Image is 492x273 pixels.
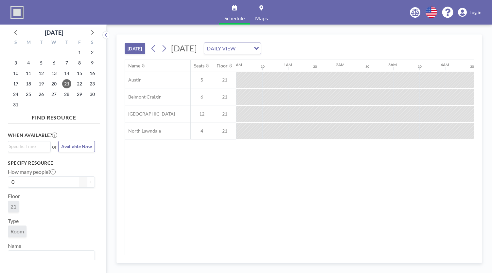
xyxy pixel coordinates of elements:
[37,58,46,67] span: Tuesday, August 5, 2025
[75,48,84,57] span: Friday, August 1, 2025
[125,94,162,100] span: Belmont Craigin
[61,144,92,149] span: Available Now
[125,128,161,134] span: North Lawndale
[313,64,317,69] div: 30
[75,90,84,99] span: Friday, August 29, 2025
[88,90,97,99] span: Saturday, August 30, 2025
[49,79,59,88] span: Wednesday, August 20, 2025
[24,90,33,99] span: Monday, August 25, 2025
[37,90,46,99] span: Tuesday, August 26, 2025
[10,228,24,235] span: Room
[37,79,46,88] span: Tuesday, August 19, 2025
[49,69,59,78] span: Wednesday, August 13, 2025
[213,128,236,134] span: 21
[11,79,20,88] span: Sunday, August 17, 2025
[171,43,197,53] span: [DATE]
[24,58,33,67] span: Monday, August 4, 2025
[58,141,95,152] button: Available Now
[9,252,91,261] input: Search for option
[441,62,449,67] div: 4AM
[336,62,344,67] div: 2AM
[22,39,35,47] div: M
[75,69,84,78] span: Friday, August 15, 2025
[191,94,213,100] span: 6
[10,203,16,210] span: 21
[8,169,56,175] label: How many people?
[418,64,422,69] div: 30
[79,176,87,188] button: -
[62,90,71,99] span: Thursday, August 28, 2025
[191,111,213,117] span: 12
[52,143,57,150] span: or
[9,39,22,47] div: S
[224,16,245,21] span: Schedule
[75,58,84,67] span: Friday, August 8, 2025
[204,43,261,54] div: Search for option
[231,62,242,67] div: 12AM
[24,69,33,78] span: Monday, August 11, 2025
[125,77,142,83] span: Austin
[73,39,86,47] div: F
[9,143,47,150] input: Search for option
[24,79,33,88] span: Monday, August 18, 2025
[11,69,20,78] span: Sunday, August 10, 2025
[10,6,24,19] img: organization-logo
[261,64,265,69] div: 30
[388,62,397,67] div: 3AM
[8,112,100,121] h4: FIND RESOURCE
[11,58,20,67] span: Sunday, August 3, 2025
[237,44,250,53] input: Search for option
[62,69,71,78] span: Thursday, August 14, 2025
[213,77,236,83] span: 21
[365,64,369,69] div: 30
[8,218,19,224] label: Type
[8,243,21,249] label: Name
[35,39,48,47] div: T
[213,94,236,100] span: 21
[8,160,95,166] h3: Specify resource
[49,90,59,99] span: Wednesday, August 27, 2025
[60,39,73,47] div: T
[255,16,268,21] span: Maps
[125,43,145,54] button: [DATE]
[8,251,95,262] div: Search for option
[194,63,204,69] div: Seats
[217,63,228,69] div: Floor
[62,79,71,88] span: Thursday, August 21, 2025
[62,58,71,67] span: Thursday, August 7, 2025
[205,44,237,53] span: DAILY VIEW
[11,90,20,99] span: Sunday, August 24, 2025
[86,39,98,47] div: S
[8,141,50,151] div: Search for option
[213,111,236,117] span: 21
[49,58,59,67] span: Wednesday, August 6, 2025
[284,62,292,67] div: 1AM
[37,69,46,78] span: Tuesday, August 12, 2025
[88,79,97,88] span: Saturday, August 23, 2025
[88,48,97,57] span: Saturday, August 2, 2025
[87,176,95,188] button: +
[8,193,20,199] label: Floor
[45,28,63,37] div: [DATE]
[88,69,97,78] span: Saturday, August 16, 2025
[191,128,213,134] span: 4
[88,58,97,67] span: Saturday, August 9, 2025
[48,39,61,47] div: W
[469,9,482,15] span: Log in
[128,63,140,69] div: Name
[458,8,482,17] a: Log in
[75,79,84,88] span: Friday, August 22, 2025
[191,77,213,83] span: 5
[125,111,175,117] span: [GEOGRAPHIC_DATA]
[11,100,20,109] span: Sunday, August 31, 2025
[470,64,474,69] div: 30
